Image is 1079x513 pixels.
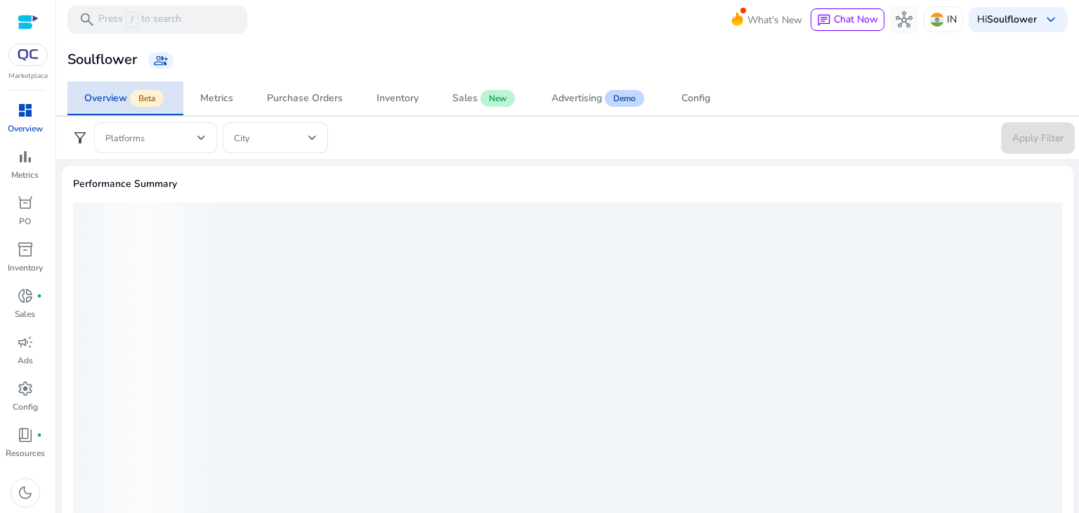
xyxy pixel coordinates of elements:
p: Overview [8,122,43,135]
span: book_4 [17,427,34,443]
p: Press to search [98,12,181,27]
span: Performance Summary [73,177,1062,191]
span: donut_small [17,287,34,304]
p: Metrics [11,169,39,181]
div: Purchase Orders [267,93,343,103]
span: Chat Now [834,13,878,26]
span: bar_chart [17,148,34,165]
div: Advertising [551,93,602,103]
img: QC-logo.svg [15,49,41,60]
span: fiber_manual_record [37,432,42,438]
p: Resources [6,447,45,460]
span: Beta [130,90,164,107]
span: filter_alt [72,129,89,146]
b: Soulflower [987,13,1037,26]
span: Demo [605,90,644,107]
span: New [480,90,515,107]
p: Hi [977,15,1037,25]
span: / [126,12,138,27]
p: Inventory [8,261,43,274]
p: IN [947,7,957,32]
span: group_add [154,53,168,67]
div: Metrics [200,93,233,103]
p: Marketplace [8,71,48,82]
button: hub [890,6,918,34]
div: Overview [84,93,127,103]
img: in.svg [930,13,944,27]
span: chat [817,13,831,27]
p: Sales [15,308,35,320]
span: What's New [747,8,802,32]
p: PO [19,215,31,228]
span: search [79,11,96,28]
span: dark_mode [17,484,34,501]
span: inventory_2 [17,241,34,258]
div: Inventory [377,93,419,103]
a: group_add [148,52,174,69]
h3: Soulflower [67,51,137,68]
p: Config [13,401,38,413]
button: chatChat Now [811,8,884,31]
span: keyboard_arrow_down [1042,11,1059,28]
span: dashboard [17,102,34,119]
span: campaign [17,334,34,351]
div: Config [681,93,710,103]
p: Ads [18,354,33,367]
span: fiber_manual_record [37,293,42,299]
div: Sales [452,93,478,103]
span: orders [17,195,34,212]
span: settings [17,380,34,397]
span: hub [896,11,913,28]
